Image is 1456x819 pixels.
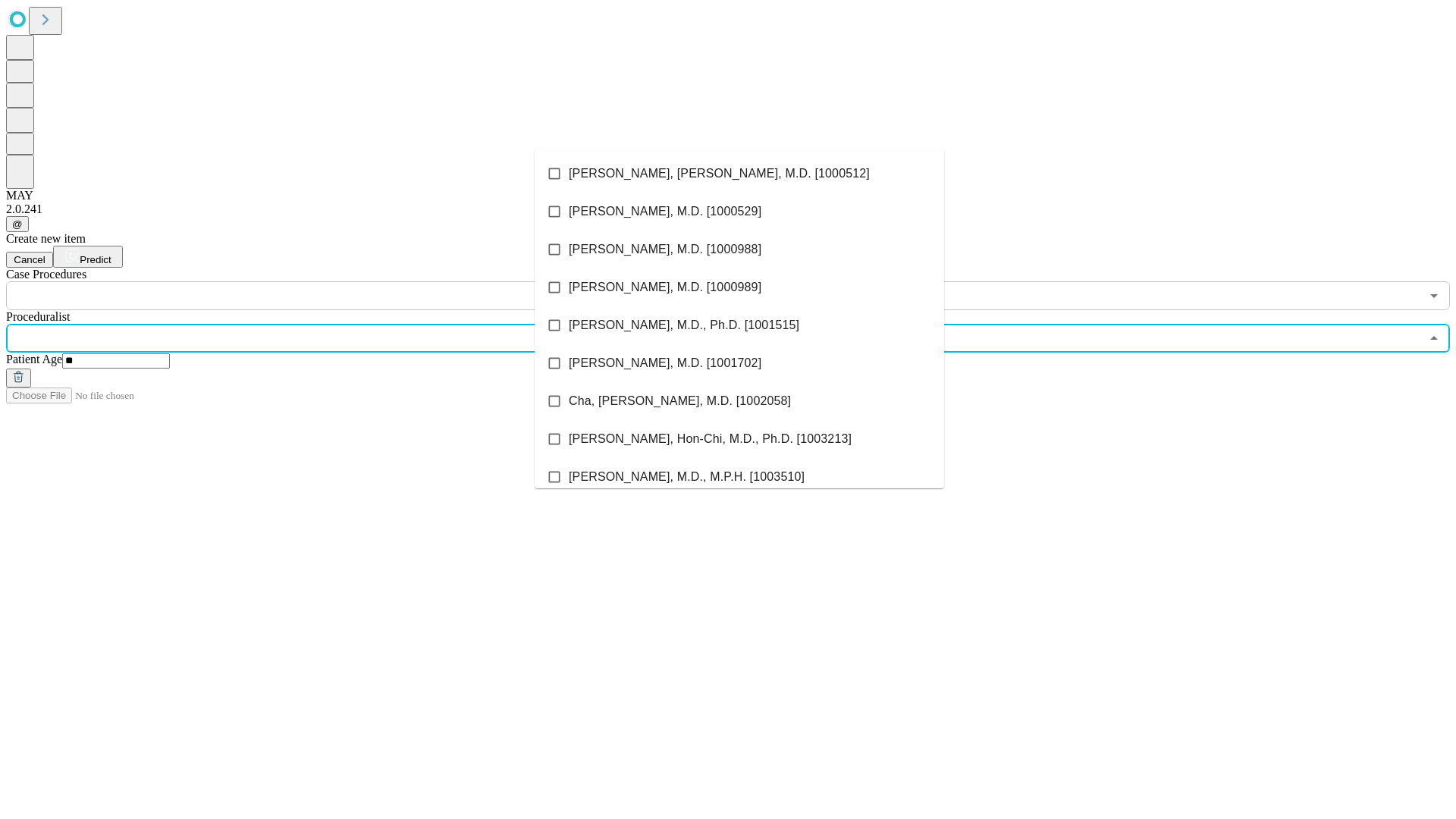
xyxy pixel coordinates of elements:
[1423,285,1445,306] button: Open
[6,202,1450,216] div: 2.0.241
[14,254,45,265] span: Cancel
[80,254,111,265] span: Predict
[12,218,23,230] span: @
[53,246,123,268] button: Predict
[6,189,1450,202] div: MAY
[569,240,761,259] span: [PERSON_NAME], M.D. [1000988]
[569,468,805,486] span: [PERSON_NAME], M.D., M.P.H. [1003510]
[569,202,761,221] span: [PERSON_NAME], M.D. [1000529]
[569,354,761,372] span: [PERSON_NAME], M.D. [1001702]
[569,316,799,334] span: [PERSON_NAME], M.D., Ph.D. [1001515]
[6,353,62,366] span: Patient Age
[569,430,852,448] span: [PERSON_NAME], Hon-Chi, M.D., Ph.D. [1003213]
[569,278,761,297] span: [PERSON_NAME], M.D. [1000989]
[6,232,86,245] span: Create new item
[6,216,29,232] button: @
[1423,328,1445,349] button: Close
[6,268,86,281] span: Scheduled Procedure
[569,165,870,183] span: [PERSON_NAME], [PERSON_NAME], M.D. [1000512]
[6,310,70,323] span: Proceduralist
[569,392,791,410] span: Cha, [PERSON_NAME], M.D. [1002058]
[6,252,53,268] button: Cancel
